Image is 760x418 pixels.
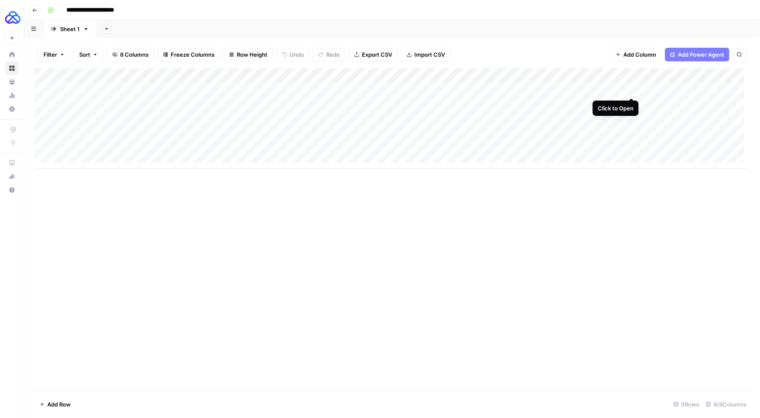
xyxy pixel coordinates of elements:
button: Workspace: AUQ [5,7,19,28]
div: Click to Open [598,104,634,112]
span: Import CSV [414,50,445,59]
button: Add Column [610,48,662,61]
span: Row Height [237,50,267,59]
button: 8 Columns [107,48,154,61]
button: Sort [74,48,103,61]
span: Add Power Agent [678,50,724,59]
button: Export CSV [349,48,398,61]
div: 8/8 Columns [703,398,750,411]
div: 5 Rows [670,398,703,411]
button: Redo [313,48,345,61]
button: Help + Support [5,183,19,197]
span: Add Row [47,400,71,409]
a: AirOps Academy [5,156,19,170]
span: Freeze Columns [171,50,215,59]
div: Sheet 1 [60,25,80,33]
span: Redo [326,50,340,59]
button: Freeze Columns [158,48,220,61]
div: What's new? [6,170,18,183]
span: Export CSV [362,50,392,59]
span: 8 Columns [120,50,149,59]
button: Add Power Agent [665,48,729,61]
button: Add Row [34,398,76,411]
button: Undo [276,48,310,61]
button: What's new? [5,170,19,183]
span: Add Column [623,50,656,59]
a: Home [5,48,19,61]
a: Your Data [5,75,19,89]
a: Settings [5,102,19,116]
span: Filter [43,50,57,59]
button: Filter [38,48,70,61]
span: Undo [290,50,304,59]
button: Row Height [224,48,273,61]
button: Import CSV [401,48,450,61]
a: Usage [5,89,19,102]
span: Sort [79,50,90,59]
img: AUQ Logo [5,10,20,25]
a: Browse [5,61,19,75]
a: Sheet 1 [43,20,96,37]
